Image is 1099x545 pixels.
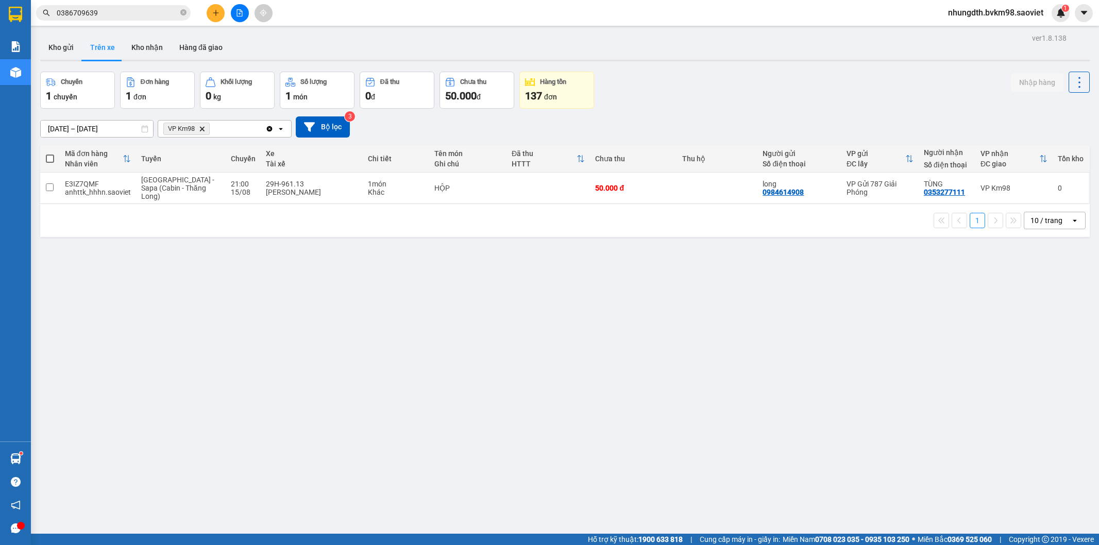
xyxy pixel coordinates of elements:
span: đơn [544,93,557,101]
span: 0 [365,90,371,102]
div: 10 / trang [1030,215,1062,226]
span: món [293,93,308,101]
img: warehouse-icon [10,453,21,464]
div: 1 món [368,180,424,188]
strong: 0708 023 035 - 0935 103 250 [815,535,909,543]
div: ĐC giao [980,160,1039,168]
div: Mã đơn hàng [65,149,123,158]
div: Chưa thu [460,78,486,86]
span: VP Km98 [168,125,195,133]
div: 0984614908 [763,188,804,196]
div: HTTT [512,160,577,168]
sup: 1 [1062,5,1069,12]
div: Chưa thu [595,155,672,163]
button: Hàng tồn137đơn [519,72,594,109]
div: Ghi chú [434,160,501,168]
span: close-circle [180,8,187,18]
span: Miền Bắc [918,534,992,545]
span: copyright [1042,536,1049,543]
button: Kho nhận [123,35,171,60]
div: Số điện thoại [924,161,970,169]
span: nhungdth.bvkm98.saoviet [940,6,1052,19]
span: 137 [525,90,542,102]
th: Toggle SortBy [60,145,136,173]
span: Cung cấp máy in - giấy in: [700,534,780,545]
button: Nhập hàng [1011,73,1063,92]
button: Đã thu0đ [360,72,434,109]
span: 1 [126,90,131,102]
span: ⚪️ [912,537,915,541]
button: Chuyến1chuyến [40,72,115,109]
input: Selected VP Km98. [212,124,213,134]
span: caret-down [1079,8,1089,18]
div: 15/08 [231,188,256,196]
sup: 3 [345,111,355,122]
button: Bộ lọc [296,116,350,138]
svg: open [1071,216,1079,225]
span: đ [477,93,481,101]
img: logo-vxr [9,7,22,22]
span: đ [371,93,375,101]
div: [PERSON_NAME] [266,188,358,196]
span: question-circle [11,477,21,487]
div: Tuyến [141,155,221,163]
div: ver 1.8.138 [1032,32,1067,44]
div: 21:00 [231,180,256,188]
img: solution-icon [10,41,21,52]
button: Chưa thu50.000đ [439,72,514,109]
div: Đã thu [512,149,577,158]
div: Khác [368,188,424,196]
div: Đơn hàng [141,78,169,86]
span: message [11,523,21,533]
div: Chuyến [61,78,82,86]
span: chuyến [54,93,77,101]
span: [GEOGRAPHIC_DATA] - Sapa (Cabin - Thăng Long) [141,176,214,200]
div: Khối lượng [221,78,252,86]
div: 29H-961.13 [266,180,358,188]
div: E3IZ7QMF [65,180,131,188]
span: 50.000 [445,90,477,102]
strong: 1900 633 818 [638,535,683,543]
span: plus [212,9,219,16]
input: Select a date range. [41,121,153,137]
span: | [1000,534,1001,545]
span: | [690,534,692,545]
div: VP gửi [847,149,905,158]
div: Tồn kho [1058,155,1084,163]
svg: Delete [199,126,205,132]
button: Kho gửi [40,35,82,60]
span: VP Km98, close by backspace [163,123,210,135]
span: 1 [46,90,52,102]
svg: open [277,125,285,133]
div: VP Gửi 787 Giải Phóng [847,180,914,196]
div: Xe [266,149,358,158]
div: VP Km98 [980,184,1047,192]
div: Đã thu [380,78,399,86]
div: 50.000 đ [595,184,672,192]
button: plus [207,4,225,22]
div: Thu hộ [682,155,752,163]
input: Tìm tên, số ĐT hoặc mã đơn [57,7,178,19]
div: Chi tiết [368,155,424,163]
th: Toggle SortBy [975,145,1053,173]
div: Tài xế [266,160,358,168]
div: 0353277111 [924,188,965,196]
sup: 1 [20,452,23,455]
button: file-add [231,4,249,22]
th: Toggle SortBy [506,145,590,173]
span: Miền Nam [783,534,909,545]
span: close-circle [180,9,187,15]
button: aim [255,4,273,22]
div: TÙNG [924,180,970,188]
div: long [763,180,836,188]
button: 1 [970,213,985,228]
span: notification [11,500,21,510]
div: Người nhận [924,148,970,157]
span: 1 [1063,5,1067,12]
span: Hỗ trợ kỹ thuật: [588,534,683,545]
img: icon-new-feature [1056,8,1066,18]
svg: Clear all [265,125,274,133]
div: ĐC lấy [847,160,905,168]
button: Hàng đã giao [171,35,231,60]
div: Số lượng [300,78,327,86]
